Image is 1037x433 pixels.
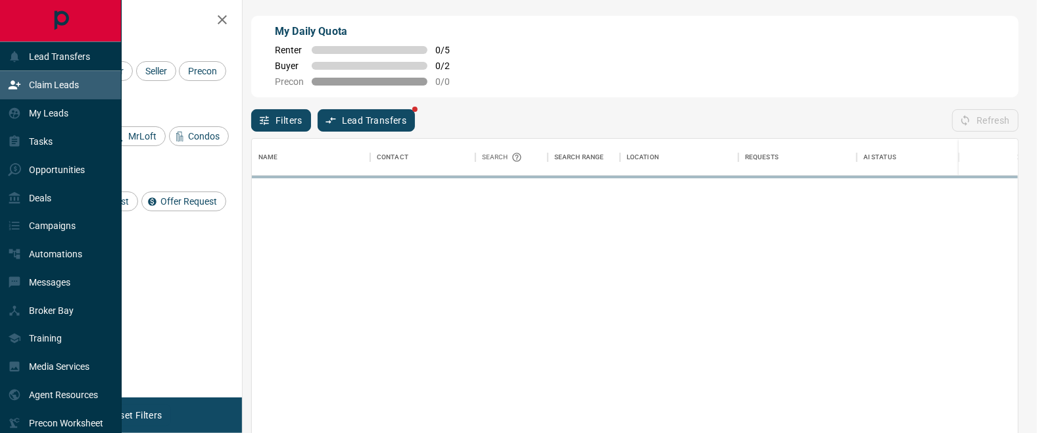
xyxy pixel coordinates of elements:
span: Offer Request [156,196,222,207]
div: Search [482,139,525,176]
button: Lead Transfers [318,109,416,132]
span: Seller [141,66,172,76]
h2: Filters [42,13,229,29]
p: My Daily Quota [275,24,464,39]
button: Filters [251,109,311,132]
span: 0 / 0 [435,76,464,87]
div: Name [258,139,278,176]
div: AI Status [857,139,1001,176]
div: Location [627,139,659,176]
span: 0 / 2 [435,61,464,71]
span: MrLoft [124,131,161,141]
span: Buyer [275,61,304,71]
div: Condos [169,126,229,146]
div: Requests [738,139,857,176]
span: Condos [183,131,224,141]
button: Reset Filters [100,404,170,426]
span: Renter [275,45,304,55]
span: Precon [275,76,304,87]
div: Contact [377,139,408,176]
span: 0 / 5 [435,45,464,55]
div: Seller [136,61,176,81]
div: Contact [370,139,475,176]
div: Search Range [548,139,620,176]
div: Offer Request [141,191,226,211]
span: Precon [183,66,222,76]
div: Requests [745,139,779,176]
div: Precon [179,61,226,81]
div: MrLoft [109,126,166,146]
div: Location [620,139,738,176]
div: Name [252,139,370,176]
div: AI Status [863,139,896,176]
div: Search Range [554,139,604,176]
